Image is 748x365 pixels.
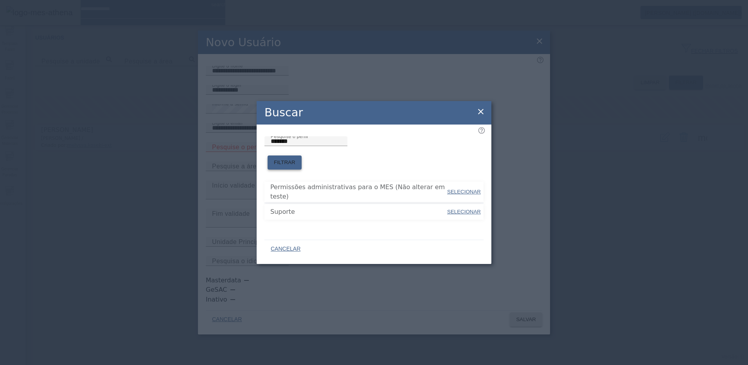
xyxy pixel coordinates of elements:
span: Permissões administrativas para o MES (Não alterar em teste) [270,182,446,201]
button: CANCELAR [264,242,307,256]
button: FILTRAR [268,155,302,170]
mat-label: Pesquise o perfil [271,134,308,139]
button: SELECIONAR [446,205,482,219]
span: Suporte [270,207,446,217]
span: SELECIONAR [447,209,481,215]
h2: Buscar [264,104,303,121]
span: FILTRAR [274,159,295,166]
span: CANCELAR [271,245,300,253]
button: SELECIONAR [446,185,482,199]
span: SELECIONAR [447,189,481,195]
